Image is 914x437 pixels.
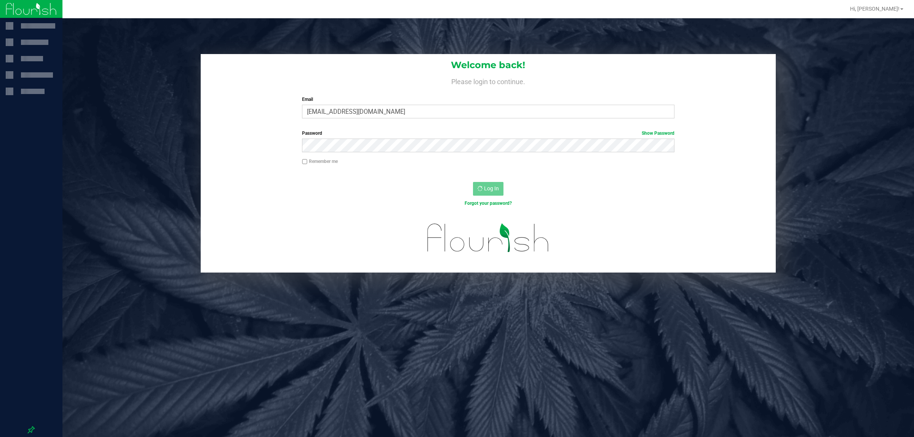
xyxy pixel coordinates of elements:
input: Remember me [302,159,307,164]
label: Pin the sidebar to full width on large screens [27,426,35,434]
span: Password [302,131,322,136]
h4: Please login to continue. [201,76,776,85]
h1: Welcome back! [201,60,776,70]
a: Forgot your password? [465,201,512,206]
a: Show Password [642,131,674,136]
span: Hi, [PERSON_NAME]! [850,6,900,12]
span: Log In [484,185,499,191]
img: flourish_logo.svg [416,215,560,261]
button: Log In [473,182,503,196]
label: Remember me [302,158,338,165]
label: Email [302,96,674,103]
